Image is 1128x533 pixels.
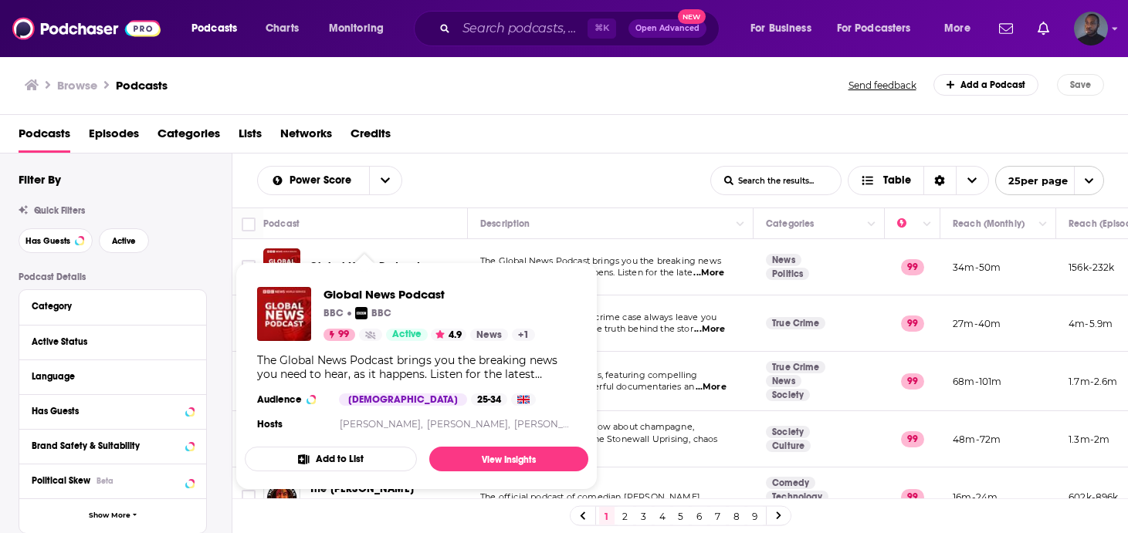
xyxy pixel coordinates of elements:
[431,329,466,341] button: 4.9
[766,268,809,280] a: Politics
[19,121,70,153] a: Podcasts
[599,507,615,525] a: 1
[827,16,933,41] button: open menu
[766,254,801,266] a: News
[280,121,332,153] span: Networks
[318,16,404,41] button: open menu
[933,74,1039,96] a: Add a Podcast
[1074,12,1108,46] button: Show profile menu
[953,433,1001,446] p: 48m-72m
[897,214,919,233] div: Power Score
[392,327,422,342] span: Active
[386,329,428,341] a: Active
[266,18,299,39] span: Charts
[933,16,990,41] button: open menu
[158,121,220,153] a: Categories
[953,491,998,504] p: 16m-24m
[191,18,237,39] span: Podcasts
[480,214,530,233] div: Description
[99,228,149,253] button: Active
[953,261,1001,274] p: 34m-50m
[351,121,391,153] span: Credits
[766,389,810,401] a: Society
[1034,215,1052,234] button: Column Actions
[89,511,130,520] span: Show More
[257,287,311,341] img: Global News Podcast
[323,287,535,302] a: Global News Podcast
[995,166,1104,195] button: open menu
[901,315,924,331] p: 99
[57,78,97,93] h3: Browse
[923,167,956,194] div: Sort Direction
[766,440,811,452] a: Culture
[257,166,402,195] h2: Choose List sort
[19,228,93,253] button: Has Guests
[1069,375,1118,388] p: 1.7m-2.6m
[1057,74,1104,96] button: Save
[427,418,510,430] a: [PERSON_NAME],
[32,475,90,486] span: Political Skew
[747,507,763,525] a: 9
[32,406,181,417] div: Has Guests
[32,471,194,490] button: Political SkewBeta
[740,16,831,41] button: open menu
[766,214,814,233] div: Categories
[848,166,989,195] button: Choose View
[731,215,750,234] button: Column Actions
[471,393,507,406] div: 25-34
[692,507,707,525] a: 6
[263,248,300,285] img: Global News Podcast
[837,18,911,39] span: For Podcasters
[844,79,921,92] button: Send feedback
[883,175,911,186] span: Table
[480,255,721,266] span: The Global News Podcast brings you the breaking news
[12,14,161,43] img: Podchaser - Follow, Share and Rate Podcasts
[323,329,355,341] a: 99
[239,121,262,153] a: Lists
[1069,261,1115,274] p: 156k-232k
[480,312,716,322] span: Does hearing about a true crime case always leave you
[655,507,670,525] a: 4
[901,489,924,504] p: 99
[918,215,937,234] button: Column Actions
[766,477,815,489] a: Comedy
[89,121,139,153] a: Episodes
[750,18,811,39] span: For Business
[338,327,349,342] span: 99
[1031,15,1055,42] a: Show notifications dropdown
[369,167,401,194] button: open menu
[32,301,184,312] div: Category
[514,418,595,430] a: [PERSON_NAME]
[1069,433,1109,446] p: 1.3m-2m
[996,169,1068,193] span: 25 per page
[901,431,924,447] p: 99
[355,307,391,319] a: BBCBBC
[329,18,384,39] span: Monitoring
[257,353,576,381] div: The Global News Podcast brings you the breaking news you need to hear, as it happens. Listen for ...
[32,371,184,382] div: Language
[116,78,168,93] a: Podcasts
[32,296,194,315] button: Category
[19,272,207,282] p: Podcast Details
[512,329,535,341] a: +1
[181,16,257,41] button: open menu
[32,401,194,420] button: Has Guests
[19,498,206,533] button: Show More
[25,237,70,245] span: Has Guests
[1069,317,1113,330] p: 4m-5.9m
[355,307,368,319] img: BBC
[34,205,85,216] span: Quick Filters
[480,433,717,457] span: [DEMOGRAPHIC_DATA], the Stonewall Uprising, chaos theory, LS
[257,418,283,430] h4: Hosts
[429,11,734,46] div: Search podcasts, credits, & more...
[32,436,194,455] button: Brand Safety & Suitability
[635,25,699,32] span: Open Advanced
[480,267,693,278] span: you need to hear, as it happens. Listen for the late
